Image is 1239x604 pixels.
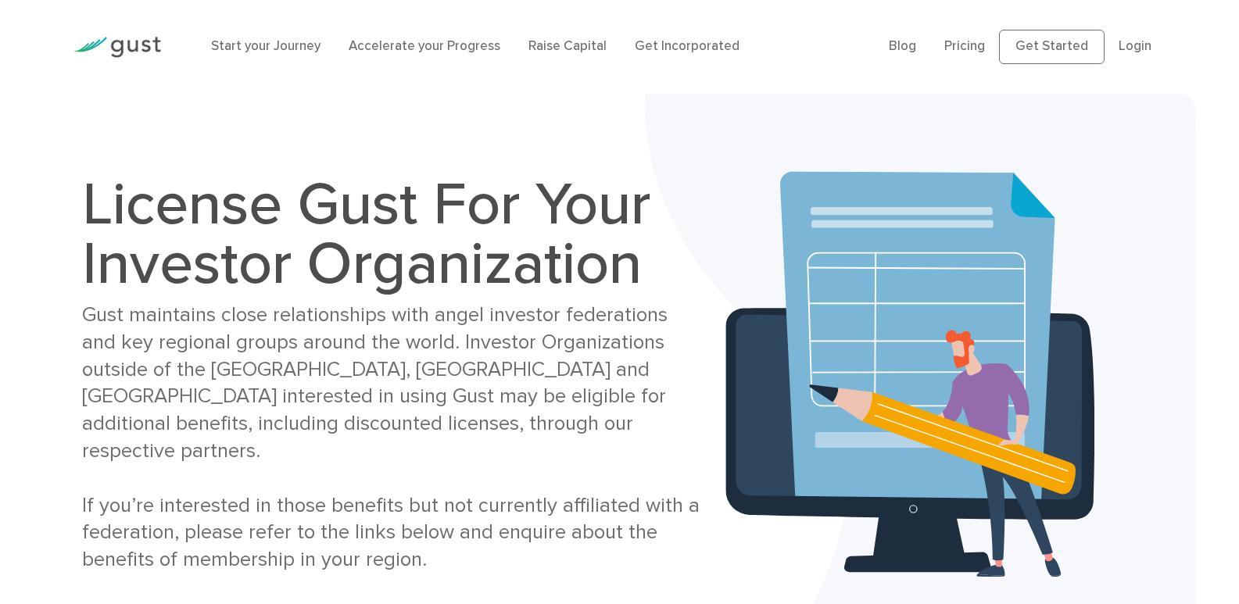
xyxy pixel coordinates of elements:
a: Get Started [999,30,1105,64]
a: Pricing [944,38,985,54]
a: Start your Journey [211,38,320,54]
h1: License Gust For Your Investor Organization [82,175,700,294]
a: Raise Capital [528,38,607,54]
a: Accelerate your Progress [349,38,500,54]
a: Get Incorporated [635,38,739,54]
img: Gust Logo [73,37,161,58]
div: Gust maintains close relationships with angel investor federations and key regional groups around... [82,302,700,574]
a: Blog [889,38,916,54]
a: Login [1119,38,1151,54]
